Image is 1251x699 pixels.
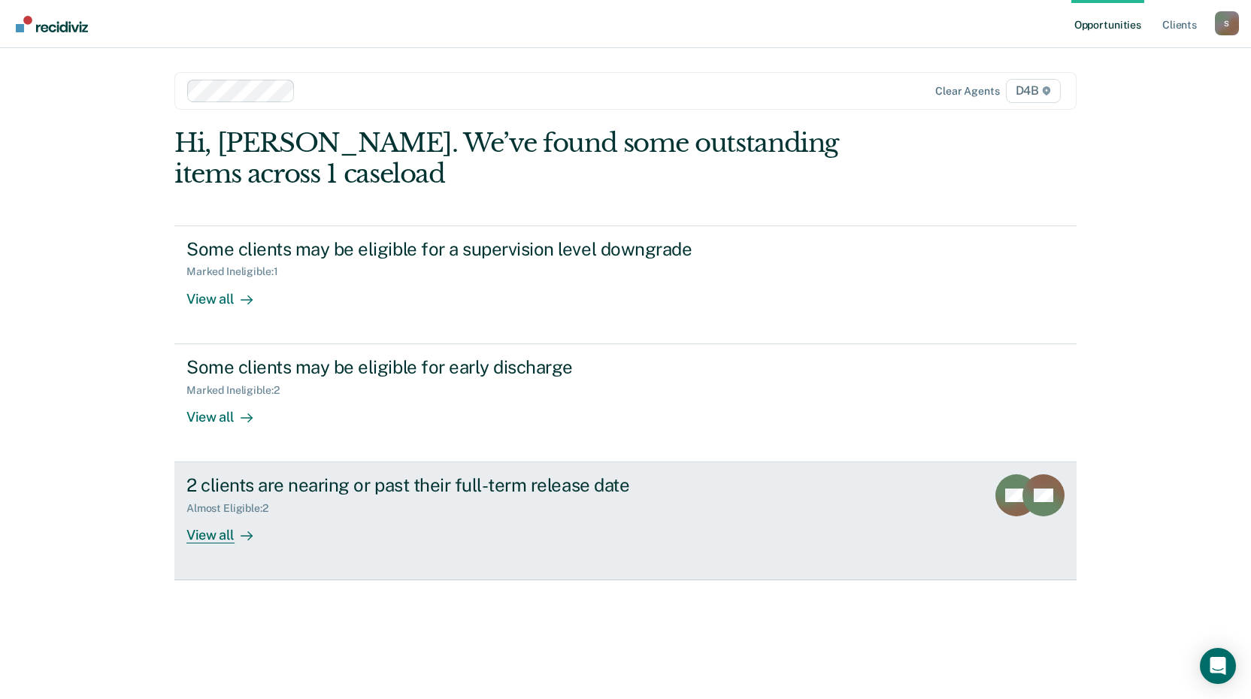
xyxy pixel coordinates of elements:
[1215,11,1239,35] button: Profile dropdown button
[186,474,714,496] div: 2 clients are nearing or past their full-term release date
[174,462,1077,580] a: 2 clients are nearing or past their full-term release dateAlmost Eligible:2View all
[186,238,714,260] div: Some clients may be eligible for a supervision level downgrade
[186,515,271,544] div: View all
[186,384,291,397] div: Marked Ineligible : 2
[174,128,896,189] div: Hi, [PERSON_NAME]. We’ve found some outstanding items across 1 caseload
[174,225,1077,344] a: Some clients may be eligible for a supervision level downgradeMarked Ineligible:1View all
[1006,79,1061,103] span: D4B
[186,396,271,425] div: View all
[186,265,289,278] div: Marked Ineligible : 1
[186,278,271,307] div: View all
[1215,11,1239,35] div: S
[16,16,88,32] img: Recidiviz
[935,85,999,98] div: Clear agents
[1200,648,1236,684] div: Open Intercom Messenger
[174,344,1077,462] a: Some clients may be eligible for early dischargeMarked Ineligible:2View all
[186,356,714,378] div: Some clients may be eligible for early discharge
[186,502,280,515] div: Almost Eligible : 2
